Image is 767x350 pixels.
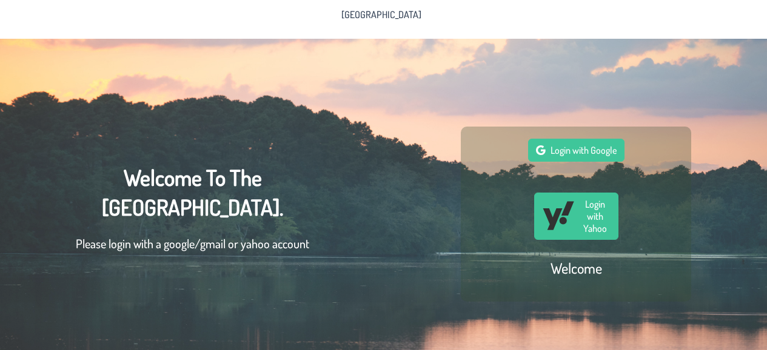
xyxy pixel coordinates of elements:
[534,193,618,240] button: Login with Yahoo
[551,259,602,277] h2: Welcome
[580,198,611,234] span: Login with Yahoo
[551,144,617,156] span: Login with Google
[528,139,625,162] button: Login with Google
[341,10,421,19] span: [GEOGRAPHIC_DATA]
[334,5,429,24] a: [GEOGRAPHIC_DATA]
[76,234,309,253] p: Please login with a google/gmail or yahoo account
[334,5,429,24] li: Pine Lake Park
[76,163,309,265] div: Welcome To The [GEOGRAPHIC_DATA].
